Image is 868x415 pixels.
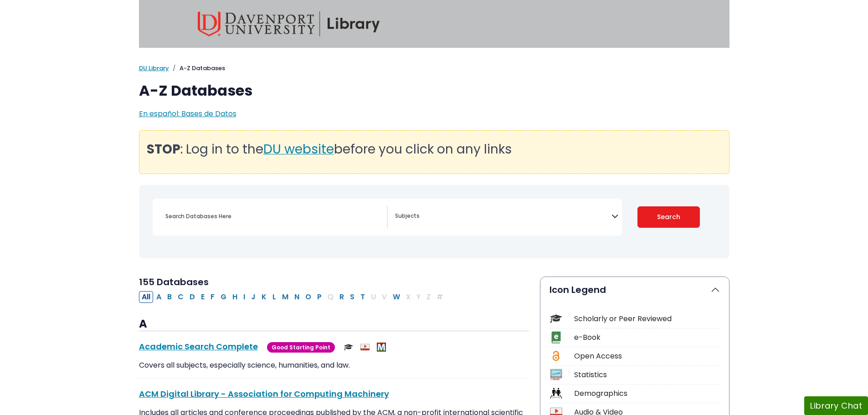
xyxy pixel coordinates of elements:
button: Filter Results B [164,291,175,303]
a: Academic Search Complete [139,341,258,352]
div: e-Book [574,332,720,343]
button: Filter Results D [187,291,198,303]
h3: A [139,318,529,331]
a: DU Library [139,64,169,72]
strong: STOP [147,140,180,158]
button: Filter Results N [292,291,302,303]
nav: Search filters [139,185,729,258]
button: Filter Results A [154,291,164,303]
button: Filter Results J [248,291,258,303]
button: Filter Results P [314,291,324,303]
div: Statistics [574,369,720,380]
button: Filter Results O [303,291,314,303]
p: Covers all subjects, especially science, humanities, and law. [139,360,529,371]
img: Icon Statistics [550,369,562,381]
button: Filter Results K [259,291,269,303]
button: Filter Results T [358,291,368,303]
nav: breadcrumb [139,64,729,73]
div: Demographics [574,388,720,399]
button: Filter Results W [390,291,403,303]
img: Davenport University Library [198,11,380,36]
span: Good Starting Point [267,342,335,353]
img: Audio & Video [360,343,370,352]
button: Filter Results C [175,291,186,303]
a: ACM Digital Library - Association for Computing Machinery [139,388,389,400]
div: Scholarly or Peer Reviewed [574,313,720,324]
li: A-Z Databases [169,64,225,73]
button: Filter Results M [279,291,291,303]
img: Scholarly or Peer Reviewed [344,343,353,352]
span: DU website [263,140,334,158]
span: : Log in to the [147,140,263,158]
span: before you click on any links [334,140,512,158]
img: MeL (Michigan electronic Library) [377,343,386,352]
button: Submit for Search Results [637,206,700,228]
a: DU website [263,147,334,156]
button: All [139,291,153,303]
img: Icon e-Book [550,331,562,343]
button: Icon Legend [540,277,729,302]
button: Library Chat [804,396,868,415]
input: Search database by title or keyword [160,210,387,223]
button: Filter Results H [230,291,240,303]
div: Alpha-list to filter by first letter of database name [139,291,447,302]
textarea: Search [395,213,611,220]
span: 155 Databases [139,276,209,288]
button: Filter Results L [270,291,279,303]
button: Filter Results E [198,291,207,303]
button: Filter Results G [218,291,229,303]
img: Icon Open Access [550,350,562,362]
img: Icon Demographics [550,387,562,400]
button: Filter Results F [208,291,217,303]
button: Filter Results R [337,291,347,303]
h1: A-Z Databases [139,82,729,99]
img: Icon Scholarly or Peer Reviewed [550,313,562,325]
button: Filter Results S [347,291,357,303]
button: Filter Results I [241,291,248,303]
div: Open Access [574,351,720,362]
a: En español: Bases de Datos [139,108,236,119]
